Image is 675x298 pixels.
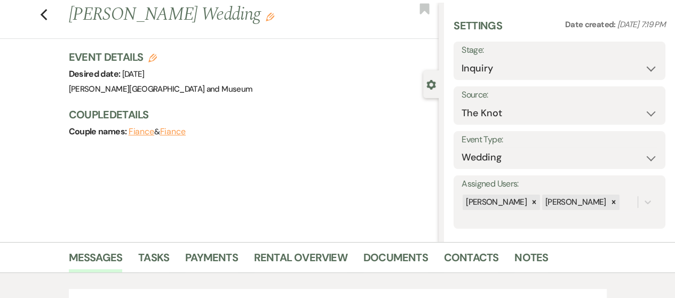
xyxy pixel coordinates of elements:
span: Date created: [565,19,617,30]
div: [PERSON_NAME] [542,195,608,210]
a: Documents [363,249,428,272]
span: [DATE] [122,69,145,79]
a: Notes [514,249,548,272]
span: Desired date: [69,68,122,79]
a: Payments [185,249,238,272]
h3: Settings [454,18,502,42]
span: & [129,126,186,137]
button: Edit [266,12,274,21]
div: [PERSON_NAME] [463,195,528,210]
button: Fiance [160,127,186,136]
a: Messages [69,249,123,272]
label: Source: [462,87,657,103]
label: Assigned Users: [462,176,657,192]
h3: Event Details [69,50,253,65]
a: Contacts [444,249,499,272]
span: Couple names: [69,126,129,137]
h1: [PERSON_NAME] Wedding [69,2,361,28]
h3: Couple Details [69,107,428,122]
span: [PERSON_NAME][GEOGRAPHIC_DATA] and Museum [69,84,253,94]
label: Event Type: [462,132,657,148]
label: Stage: [462,43,657,58]
button: Fiance [129,127,155,136]
a: Tasks [138,249,169,272]
span: [DATE] 7:19 PM [617,19,665,30]
button: Close lead details [426,79,436,89]
a: Rental Overview [254,249,347,272]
